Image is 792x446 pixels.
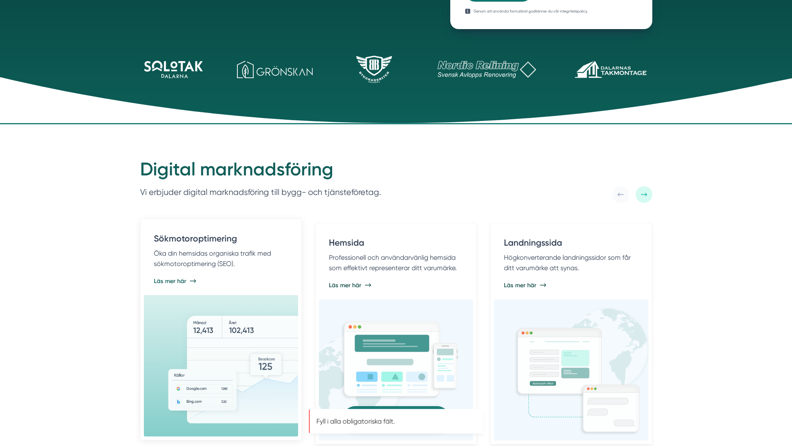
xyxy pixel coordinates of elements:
a: Landningssida Högkonverterande landningssidor som får ditt varumärke att synas. Läs mer här Landn... [490,223,652,444]
span: Läs mer här [504,281,536,289]
a: Sökmotoroptimering Öka din hemsidas organiska trafik med sökmotoroptimering (SEO). Läs mer här Sö... [140,219,302,440]
span: Läs mer här [329,281,361,289]
p: Fyll i alla obligatoriska fält. [316,416,476,426]
img: Landningssida för bygg- och tjänsteföretag. [513,303,654,436]
h4: Landningssida [504,237,638,252]
a: Ring oss: 070 681 52 22 [342,406,450,433]
p: Vi erbjuder digital marknadsföring till bygg- och tjänsteföretag. [140,186,381,199]
img: Sökmotoroptimering för bygg- och tjänsteföretag. [167,304,329,428]
p: Genom att använda formuläret godkänner du vår integritetspolicy. [474,8,588,14]
span: Läs mer här [154,277,186,285]
p: Professionell och användarvänlig hemsida som effektivt representerar ditt varumärke. [329,252,463,274]
p: Högkonverterande landningssidor som får ditt varumärke att synas. [504,252,638,274]
h2: Digital marknadsföring [140,158,381,186]
p: Öka din hemsidas organiska trafik med sökmotoroptimering (SEO). [154,248,288,269]
h4: Sökmotoroptimering [154,232,288,248]
img: Hemsida för bygg- och tjänsteföretag. [301,320,459,437]
a: Hemsida Professionell och användarvänlig hemsida som effektivt representerar ditt varumärke. Läs ... [315,223,477,444]
h4: Hemsida [329,237,463,252]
